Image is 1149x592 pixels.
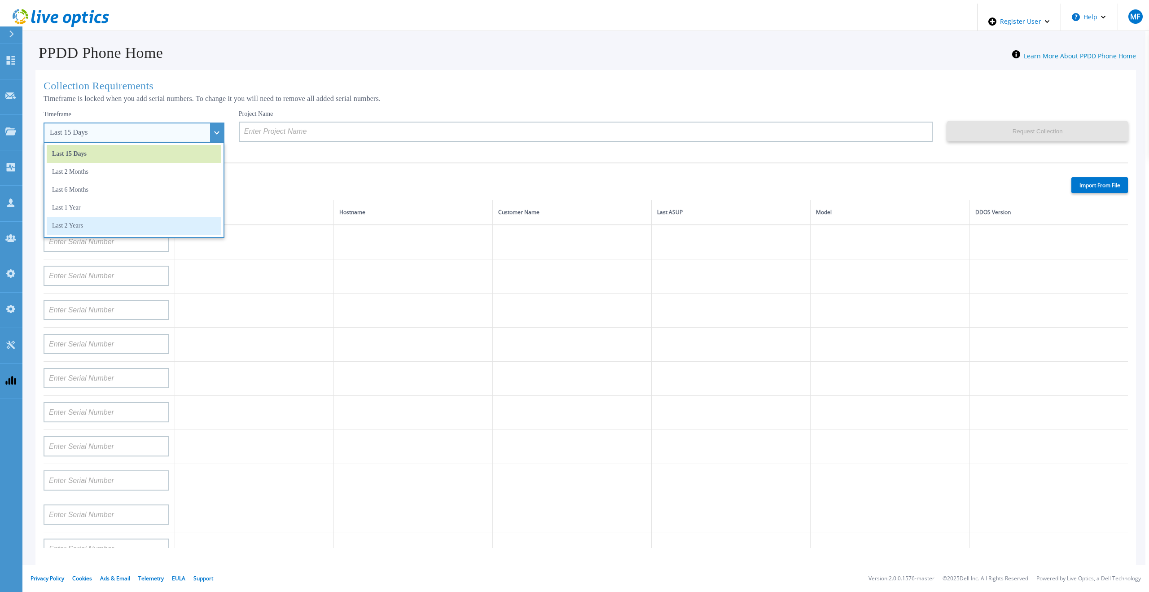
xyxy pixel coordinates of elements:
li: Last 1 Year [47,199,221,217]
li: Last 2 Years [47,217,221,235]
input: Enter Serial Number [44,266,169,286]
input: Enter Serial Number [44,368,169,388]
li: Powered by Live Optics, a Dell Technology [1036,576,1141,582]
li: Last 6 Months [47,181,221,199]
a: Ads & Email [100,574,130,582]
input: Enter Project Name [239,122,933,142]
li: Last 2 Months [47,163,221,181]
h1: Collection Requirements [44,80,1128,92]
li: © 2025 Dell Inc. All Rights Reserved [943,576,1028,582]
input: Enter Serial Number [44,232,169,252]
div: Last 15 Days [50,128,208,136]
label: Timeframe [44,111,71,118]
a: Privacy Policy [31,574,64,582]
a: EULA [172,574,185,582]
input: Enter Serial Number [44,436,169,456]
input: Enter Serial Number [44,300,169,320]
div: Register User [978,4,1061,39]
input: Enter Serial Number [44,539,169,559]
th: Model [811,200,969,225]
th: DDOS Version [969,200,1128,225]
h1: PPDD Phone Home [26,44,163,61]
th: Hostname [334,200,493,225]
label: Project Name [239,111,273,117]
li: Last 15 Days [47,145,221,163]
a: Telemetry [138,574,164,582]
button: Help [1061,4,1117,31]
input: Enter Serial Number [44,334,169,354]
a: Learn More About PPDD Phone Home [1024,52,1136,60]
li: Version: 2.0.0.1576-master [868,576,934,582]
button: Request Collection [947,121,1128,141]
p: Timeframe is locked when you add serial numbers. To change it you will need to remove all added s... [44,95,1128,103]
span: MF [1130,13,1140,20]
th: Last ASUP [652,200,811,225]
a: Support [193,574,213,582]
input: Enter Serial Number [44,504,169,525]
th: Status [175,200,334,225]
a: Cookies [72,574,92,582]
label: Import From File [1071,177,1128,193]
input: Enter Serial Number [44,402,169,422]
th: Customer Name [493,200,652,225]
input: Enter Serial Number [44,470,169,491]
